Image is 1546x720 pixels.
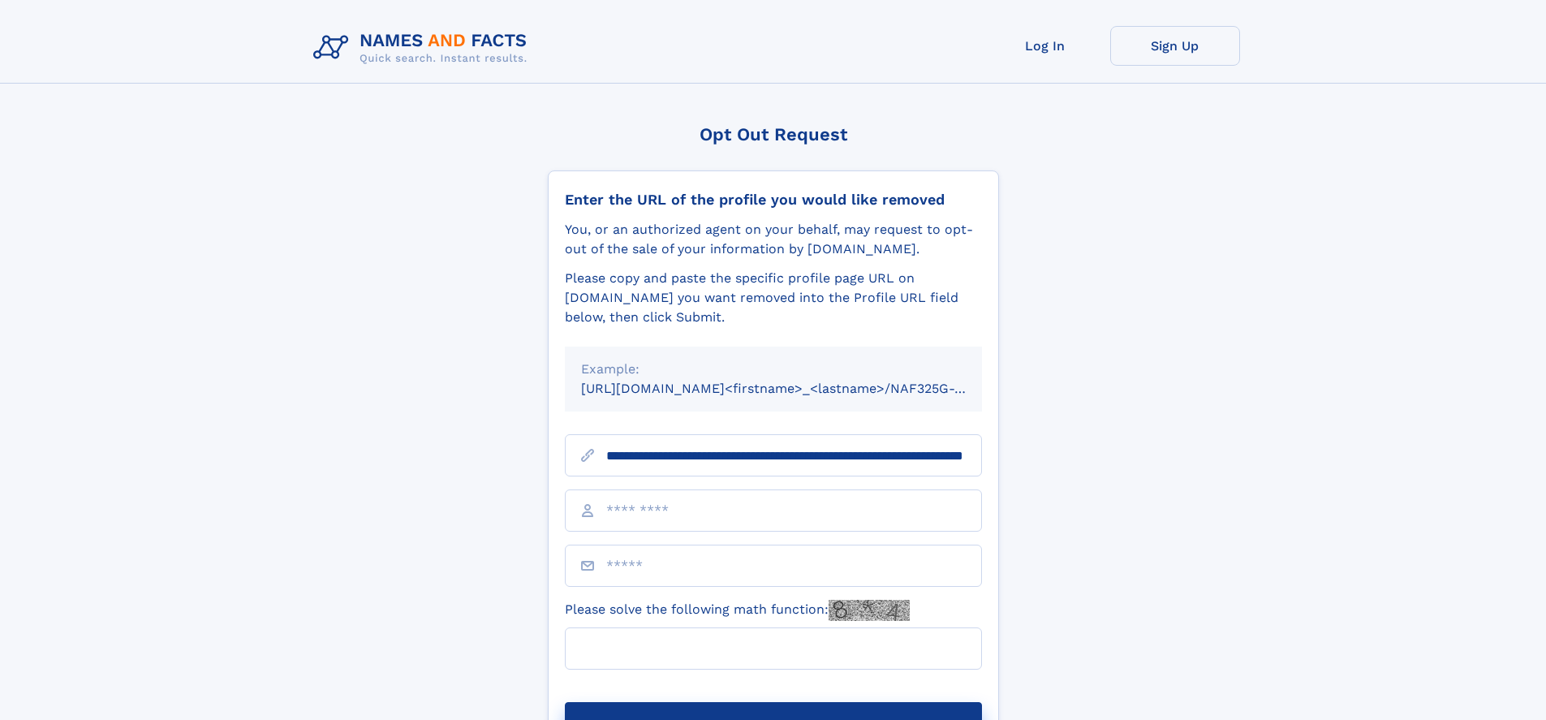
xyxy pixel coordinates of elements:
[581,360,966,379] div: Example:
[565,220,982,259] div: You, or an authorized agent on your behalf, may request to opt-out of the sale of your informatio...
[980,26,1110,66] a: Log In
[548,124,999,144] div: Opt Out Request
[581,381,1013,396] small: [URL][DOMAIN_NAME]<firstname>_<lastname>/NAF325G-xxxxxxxx
[307,26,540,70] img: Logo Names and Facts
[565,191,982,209] div: Enter the URL of the profile you would like removed
[565,600,910,621] label: Please solve the following math function:
[565,269,982,327] div: Please copy and paste the specific profile page URL on [DOMAIN_NAME] you want removed into the Pr...
[1110,26,1240,66] a: Sign Up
